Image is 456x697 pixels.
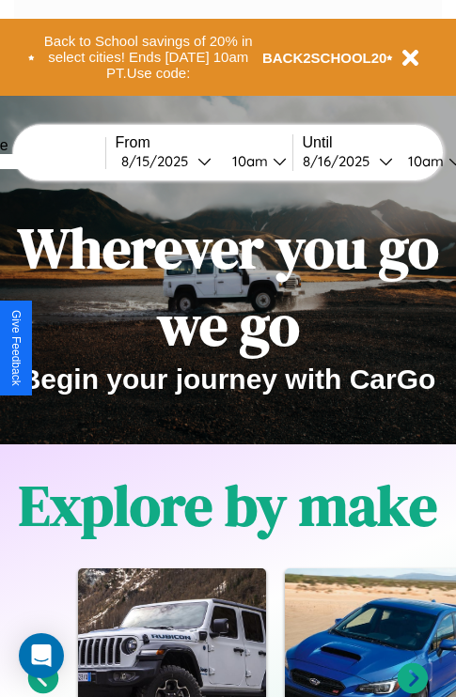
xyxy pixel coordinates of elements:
b: BACK2SCHOOL20 [262,50,387,66]
div: 10am [223,152,273,170]
label: From [116,134,292,151]
h1: Explore by make [19,467,437,544]
button: 10am [217,151,292,171]
div: 10am [399,152,448,170]
div: Give Feedback [9,310,23,386]
div: 8 / 16 / 2025 [303,152,379,170]
div: Open Intercom Messenger [19,633,64,678]
button: Back to School savings of 20% in select cities! Ends [DATE] 10am PT.Use code: [35,28,262,86]
div: 8 / 15 / 2025 [121,152,197,170]
button: 8/15/2025 [116,151,217,171]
